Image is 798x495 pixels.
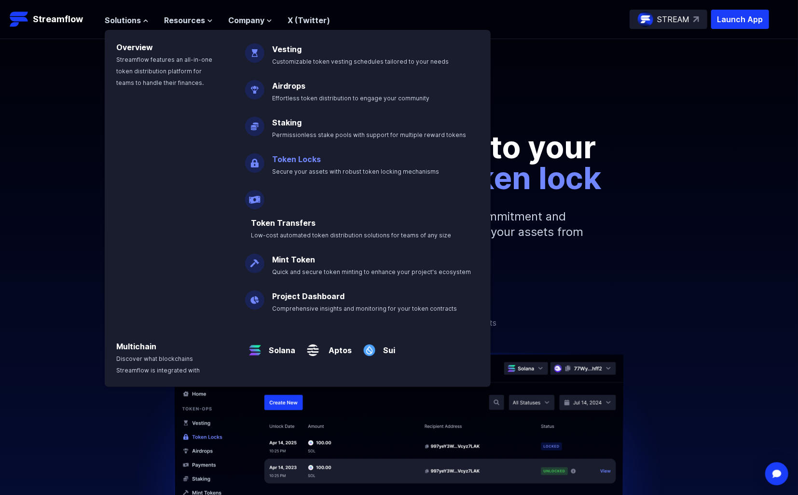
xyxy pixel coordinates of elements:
span: Quick and secure token minting to enhance your project's ecosystem [272,268,471,275]
div: Open Intercom Messenger [765,462,788,485]
p: STREAM [657,14,689,25]
img: Mint Token [245,246,264,273]
button: Solutions [105,14,149,26]
button: Resources [164,14,213,26]
button: Company [228,14,272,26]
span: Company [228,14,264,26]
span: Permissionless stake pools with support for multiple reward tokens [272,131,466,138]
span: Customizable token vesting schedules tailored to your needs [272,58,449,65]
span: Resources [164,14,205,26]
img: top-right-arrow.svg [693,16,699,22]
button: Launch App [711,10,769,29]
span: Streamflow features an all-in-one token distribution platform for teams to handle their finances. [116,56,212,86]
span: token lock [446,159,602,196]
img: streamflow-logo-circle.png [638,12,653,27]
a: Sui [379,337,395,356]
span: Solutions [105,14,141,26]
img: Project Dashboard [245,283,264,310]
img: Aptos [303,333,323,360]
span: Effortless token distribution to engage your community [272,95,429,102]
a: Streamflow [10,10,95,29]
img: Token Locks [245,146,264,173]
a: Multichain [116,342,156,351]
img: Streamflow Logo [10,10,29,29]
span: Low-cost automated token distribution solutions for teams of any size [251,232,451,239]
a: Token Locks [272,154,321,164]
a: Overview [116,42,153,52]
span: Comprehensive insights and monitoring for your token contracts [272,305,457,312]
span: Secure your assets with robust token locking mechanisms [272,168,439,175]
a: Aptos [323,337,352,356]
img: Staking [245,109,264,136]
a: X (Twitter) [288,15,330,25]
img: Airdrops [245,72,264,99]
a: Solana [265,337,295,356]
p: Streamflow [33,13,83,26]
img: Payroll [245,182,264,209]
a: Mint Token [272,255,315,264]
img: Sui [359,333,379,360]
span: Discover what blockchains Streamflow is integrated with [116,355,200,374]
a: STREAM [630,10,707,29]
a: Airdrops [272,81,305,91]
img: Solana [245,333,265,360]
a: Token Transfers [251,218,316,228]
a: Project Dashboard [272,291,344,301]
img: Vesting [245,36,264,63]
a: Staking [272,118,302,127]
a: Vesting [272,44,302,54]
